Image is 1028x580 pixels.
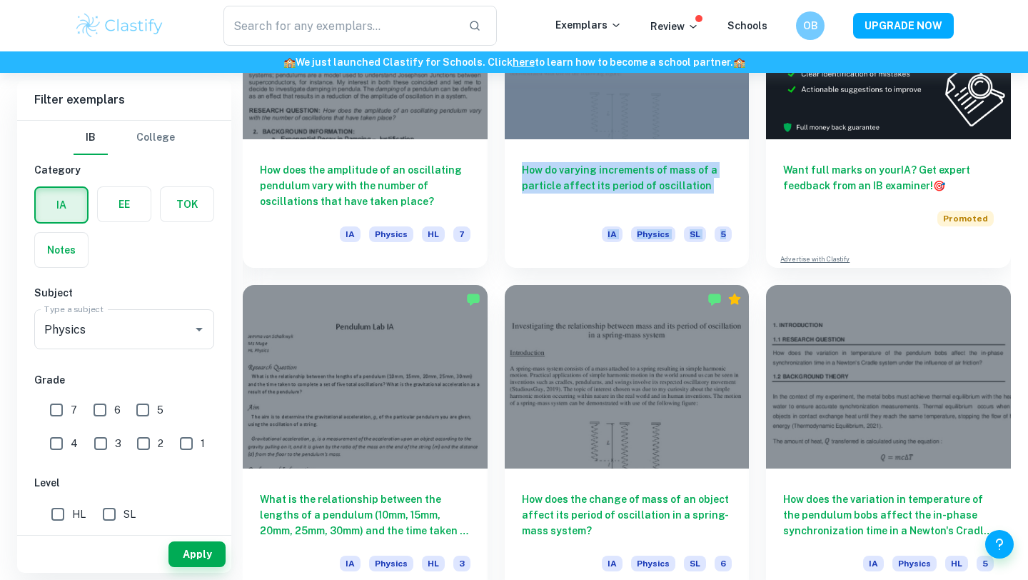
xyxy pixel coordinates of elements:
div: Filter type choice [74,121,175,155]
button: IB [74,121,108,155]
span: 6 [114,402,121,418]
button: Notes [35,233,88,267]
p: Review [650,19,699,34]
button: UPGRADE NOW [853,13,954,39]
input: Search for any exemplars... [223,6,457,46]
span: Physics [369,556,413,571]
a: Advertise with Clastify [780,254,850,264]
span: SL [684,226,706,242]
span: Physics [631,226,675,242]
h6: Want full marks on your IA ? Get expert feedback from an IB examiner! [783,162,994,194]
h6: How does the change of mass of an object affect its period of oscillation in a spring-mass system? [522,491,732,539]
span: HL [72,506,86,522]
span: HL [422,226,445,242]
span: SL [124,506,136,522]
span: 5 [157,402,163,418]
span: HL [422,556,445,571]
button: IA [36,188,87,222]
img: Marked [466,292,480,306]
button: TOK [161,187,213,221]
h6: Category [34,162,214,178]
span: Physics [631,556,675,571]
button: OB [796,11,825,40]
span: 5 [977,556,994,571]
h6: Subject [34,285,214,301]
span: 1 [201,436,205,451]
h6: Grade [34,372,214,388]
span: 2 [158,436,163,451]
h6: We just launched Clastify for Schools. Click to learn how to become a school partner. [3,54,1025,70]
h6: OB [802,18,819,34]
a: Schools [727,20,767,31]
span: 5 [715,226,732,242]
span: 3 [115,436,121,451]
span: 7 [71,402,77,418]
span: HL [945,556,968,571]
button: EE [98,187,151,221]
span: 🎯 [933,180,945,191]
span: Physics [892,556,937,571]
img: Clastify logo [74,11,165,40]
span: SL [684,556,706,571]
span: 7 [453,226,470,242]
h6: Filter exemplars [17,80,231,120]
button: College [136,121,175,155]
span: Physics [369,226,413,242]
div: Premium [727,292,742,306]
span: IA [602,556,623,571]
h6: How does the variation in temperature of the pendulum bobs affect the in-phase synchronization ti... [783,491,994,539]
span: 4 [71,436,78,451]
span: 🏫 [283,56,296,68]
span: IA [340,226,361,242]
a: here [513,56,535,68]
button: Apply [168,541,226,567]
button: Help and Feedback [985,530,1014,559]
h6: Level [34,475,214,491]
span: 🏫 [733,56,745,68]
span: IA [863,556,884,571]
h6: How does the amplitude of an oscillating pendulum vary with the number of oscillations that have ... [260,162,470,209]
h6: How do varying increments of mass of a particle affect its period of oscillation [522,162,732,209]
button: Open [189,319,209,339]
img: Marked [707,292,722,306]
label: Type a subject [44,303,104,315]
span: 3 [453,556,470,571]
span: 6 [715,556,732,571]
p: Exemplars [555,17,622,33]
span: Promoted [937,211,994,226]
span: IA [602,226,623,242]
h6: What is the relationship between the lengths of a pendulum (10mm, 15mm, 20mm, 25mm, 30mm) and the... [260,491,470,539]
span: IA [340,556,361,571]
